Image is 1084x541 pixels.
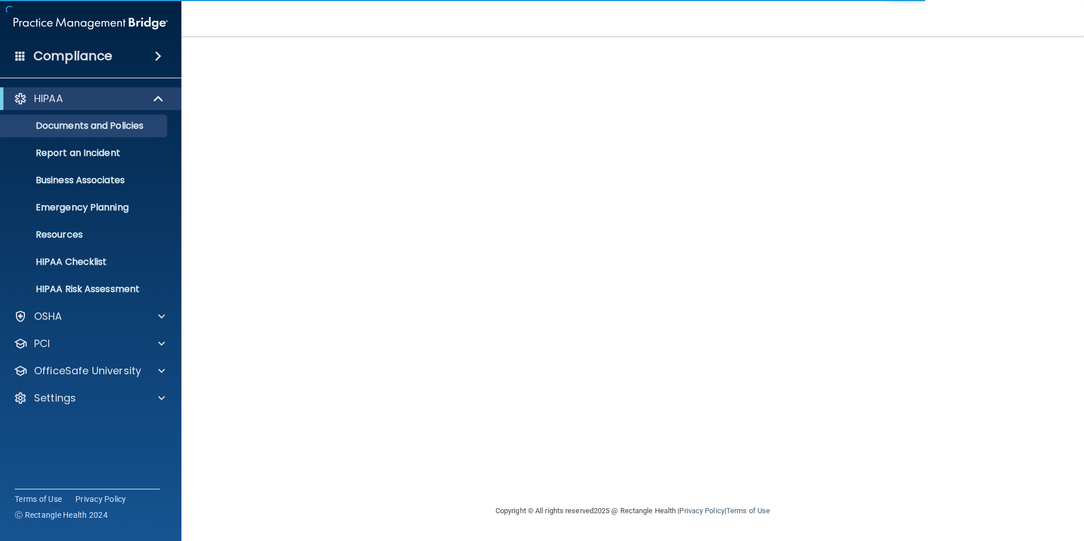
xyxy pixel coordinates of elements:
[34,310,62,323] p: OSHA
[7,202,162,213] p: Emergency Planning
[14,337,165,350] a: PCI
[14,92,164,105] a: HIPAA
[426,493,840,529] div: Copyright © All rights reserved 2025 @ Rectangle Health | |
[15,509,108,521] span: Ⓒ Rectangle Health 2024
[14,310,165,323] a: OSHA
[7,256,162,268] p: HIPAA Checklist
[75,493,126,505] a: Privacy Policy
[7,147,162,159] p: Report an Incident
[34,92,63,105] p: HIPAA
[15,493,62,505] a: Terms of Use
[34,391,76,405] p: Settings
[14,364,165,378] a: OfficeSafe University
[14,391,165,405] a: Settings
[33,48,112,64] h4: Compliance
[7,229,162,240] p: Resources
[7,120,162,132] p: Documents and Policies
[7,284,162,295] p: HIPAA Risk Assessment
[34,364,141,378] p: OfficeSafe University
[726,506,770,515] a: Terms of Use
[679,506,724,515] a: Privacy Policy
[7,175,162,186] p: Business Associates
[14,12,168,35] img: PMB logo
[34,337,50,350] p: PCI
